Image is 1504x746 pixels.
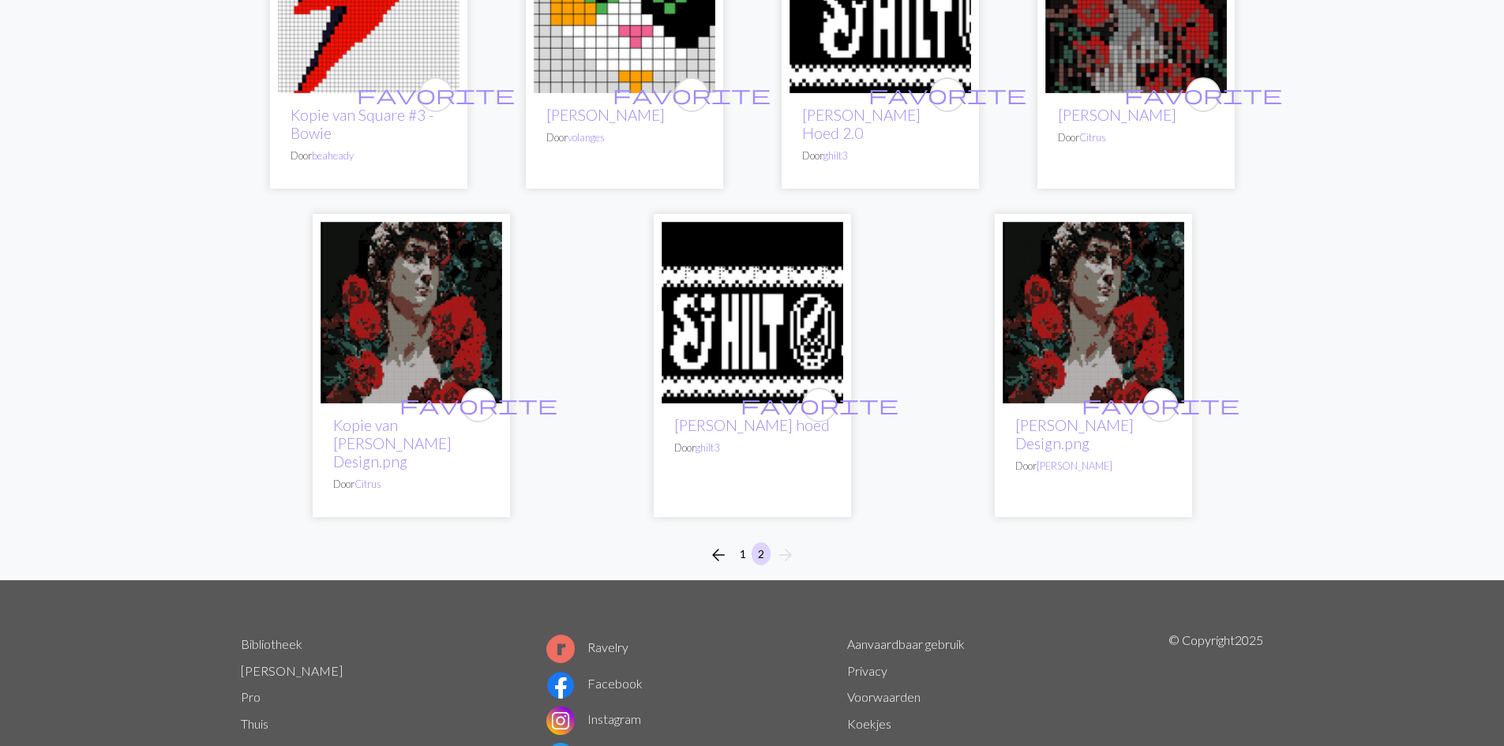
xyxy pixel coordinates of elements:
i: favourite [1082,389,1240,421]
img: Ravelry-logo [546,635,575,663]
i: favourite [868,79,1026,111]
span: favorite [868,82,1026,107]
a: Kopie van David Design.png [321,303,502,318]
a: Instagram [546,711,641,726]
a: Facebook [546,676,643,691]
a: Citrus [354,478,381,490]
a: volanges [568,131,605,144]
span: favorite [1124,82,1282,107]
img: Kopie van David Design.png [321,222,502,403]
a: Aanvaardbaar gebruik [847,636,965,651]
i: favourite [399,389,557,421]
span: favorite [357,82,515,107]
font: Door [546,131,568,144]
a: Privacy [847,663,887,678]
button: 2 [752,542,771,565]
a: Thuis [241,716,268,731]
a: [PERSON_NAME] [1058,106,1176,124]
font: Door [674,441,696,454]
button: favourite [1143,388,1178,422]
font: Door [1058,131,1079,144]
font: 1 [740,547,746,560]
span: favorite [741,392,898,417]
a: [PERSON_NAME] Hoed 2.0 [802,106,921,142]
font: Door [333,478,354,490]
a: Voorwaarden [847,689,921,704]
font: Ravelry [587,639,628,654]
font: © Copyright [1168,632,1235,647]
button: favourite [418,77,453,112]
span: favorite [1082,392,1240,417]
button: 1 [733,542,752,565]
span: arrow_back [709,544,728,566]
span: favorite [399,392,557,417]
font: 2 [758,547,764,560]
a: [PERSON_NAME] [1037,459,1112,472]
button: favourite [1186,77,1221,112]
font: Door [802,149,823,162]
a: [PERSON_NAME] hoed [674,416,830,434]
button: favourite [674,77,709,112]
a: ghilt3 [696,441,719,454]
font: Door [291,149,312,162]
a: ghilt3 [823,149,847,162]
img: Instagram-logo [546,707,575,735]
font: Instagram [587,711,641,726]
font: 2025 [1235,632,1263,647]
i: favourite [741,389,898,421]
button: favourite [461,388,496,422]
i: favourite [1124,79,1282,111]
a: beaheady [312,149,354,162]
button: favourite [802,388,837,422]
img: Davids hoed [662,222,843,403]
font: Facebook [587,676,643,691]
a: Koekjes [847,716,891,731]
button: Previous [703,542,734,568]
a: Kopie van Square #3 - Bowie [291,106,433,142]
font: Door [1015,459,1037,472]
i: Previous [709,545,728,564]
a: [PERSON_NAME] [241,663,343,678]
span: favorite [613,82,771,107]
a: Kopie van [PERSON_NAME] Design.png [333,416,452,470]
nav: Paginanavigatie [703,542,801,568]
a: [PERSON_NAME] Design.png [1015,416,1134,452]
a: Bibliotheek [241,636,302,651]
a: [PERSON_NAME] [546,106,665,124]
a: David Design.png [1003,303,1184,318]
a: Ravelry [546,639,628,654]
i: favourite [613,79,771,111]
button: favourite [930,77,965,112]
a: Pro [241,689,261,704]
img: David Design.png [1003,222,1184,403]
a: Davids hoed [662,303,843,318]
i: favourite [357,79,515,111]
img: Facebook-logo [546,671,575,699]
a: Citrus [1079,131,1106,144]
